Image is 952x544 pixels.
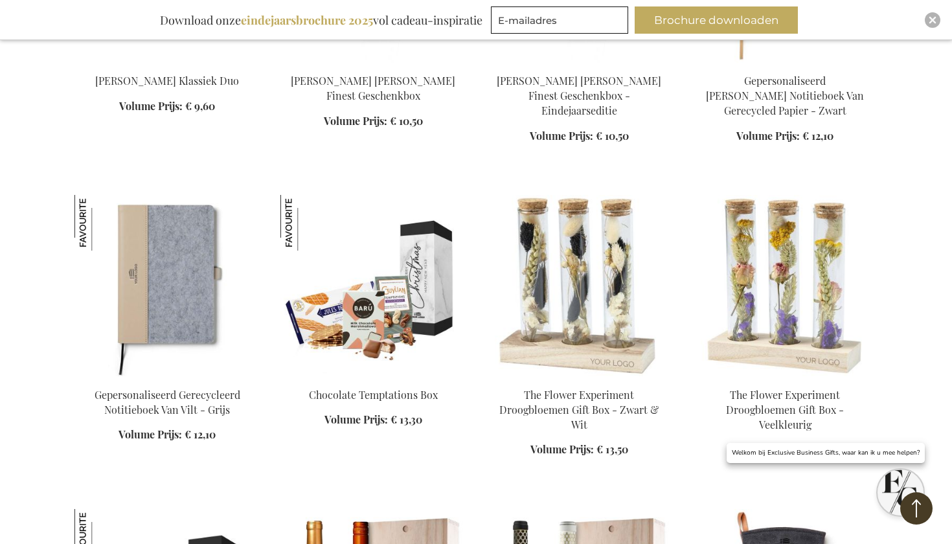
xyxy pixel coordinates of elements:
form: marketing offers and promotions [491,6,632,38]
a: Volume Prijs: € 13,30 [324,413,422,427]
a: The Flower Experiment Gift Box - Multi [692,371,878,383]
a: Gepersonaliseerd [PERSON_NAME] Notitieboek Van Gerecycled Papier - Zwart [706,74,864,117]
a: Personalised Recycled Felt Notebook - Grey Gepersonaliseerd Gerecycleerd Notitieboek Van Vilt - G... [74,371,260,383]
span: € 9,60 [185,99,215,113]
img: Chocolate Temptations Box [280,195,466,376]
a: Volume Prijs: € 12,10 [119,427,216,442]
span: Volume Prijs: [324,413,388,426]
a: Chocolate Temptations Box [309,388,438,402]
span: € 13,50 [596,442,628,456]
input: E-mailadres [491,6,628,34]
span: Volume Prijs: [119,99,183,113]
span: Volume Prijs: [324,114,387,128]
a: Volume Prijs: € 9,60 [119,99,215,114]
a: Volume Prijs: € 13,50 [530,442,628,457]
button: Brochure downloaden [635,6,798,34]
a: Jules Destrooper Classic Duo [74,58,260,70]
a: [PERSON_NAME] [PERSON_NAME] Finest Geschenkbox [291,74,455,102]
img: Chocolate Temptations Box [280,195,336,251]
a: Jules Destrooper Jules' Finest Gift Box - End Of The Year [486,58,672,70]
span: € 10,50 [390,114,423,128]
a: Volume Prijs: € 10,50 [324,114,423,129]
a: Chocolate Temptations Box Chocolate Temptations Box [280,371,466,383]
span: € 12,10 [185,427,216,441]
img: Gepersonaliseerd Gerecycleerd Notitieboek Van Vilt - Grijs [74,195,130,251]
span: € 12,10 [802,129,833,142]
span: Volume Prijs: [119,427,182,441]
span: Volume Prijs: [530,442,594,456]
div: Download onze vol cadeau-inspiratie [154,6,488,34]
a: Volume Prijs: € 12,10 [736,129,833,144]
a: The Flower Experiment Gift Box - Black & White [486,371,672,383]
b: eindejaarsbrochure 2025 [241,12,373,28]
a: The Flower Experiment Droogbloemen Gift Box - Veelkleurig [726,388,844,431]
img: Close [929,16,936,24]
a: Gepersonaliseerd Gerecycleerd Notitieboek Van Vilt - Grijs [95,388,240,416]
img: The Flower Experiment Gift Box - Black & White [486,195,672,376]
img: Personalised Recycled Felt Notebook - Grey [74,195,260,376]
a: Personalised Bosler Recycled Paper Notebook - Black [692,58,878,70]
a: The Flower Experiment Droogbloemen Gift Box - Zwart & Wit [499,388,659,431]
a: [PERSON_NAME] Klassiek Duo [95,74,239,87]
a: Jules Destrooper Jules' Finest Gift Box [280,58,466,70]
span: Volume Prijs: [736,129,800,142]
div: Close [925,12,940,28]
img: The Flower Experiment Gift Box - Multi [692,195,878,376]
span: € 13,30 [391,413,422,426]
